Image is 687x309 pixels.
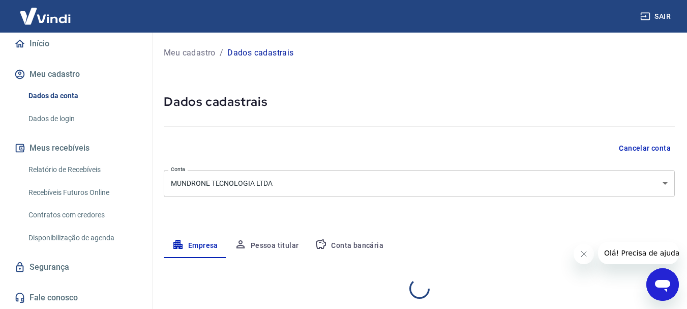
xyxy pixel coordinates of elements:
[12,287,140,309] a: Fale conosco
[226,234,307,258] button: Pessoa titular
[24,228,140,248] a: Disponibilização de agenda
[164,234,226,258] button: Empresa
[12,63,140,86] button: Meu cadastro
[164,94,675,110] h5: Dados cadastrais
[12,1,78,32] img: Vindi
[12,33,140,55] a: Início
[615,139,675,158] button: Cancelar conta
[646,268,679,301] iframe: Botão para abrir a janela de mensagens
[574,244,594,264] iframe: Fechar mensagem
[6,7,85,15] span: Olá! Precisa de ajuda?
[220,47,223,59] p: /
[24,108,140,129] a: Dados de login
[24,182,140,203] a: Recebíveis Futuros Online
[171,165,185,173] label: Conta
[307,234,392,258] button: Conta bancária
[164,47,216,59] a: Meu cadastro
[24,205,140,226] a: Contratos com credores
[12,137,140,159] button: Meus recebíveis
[227,47,293,59] p: Dados cadastrais
[24,159,140,180] a: Relatório de Recebíveis
[598,242,679,264] iframe: Mensagem da empresa
[164,170,675,197] div: MUNDRONE TECNOLOGIA LTDA
[638,7,675,26] button: Sair
[12,256,140,278] a: Segurança
[24,86,140,106] a: Dados da conta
